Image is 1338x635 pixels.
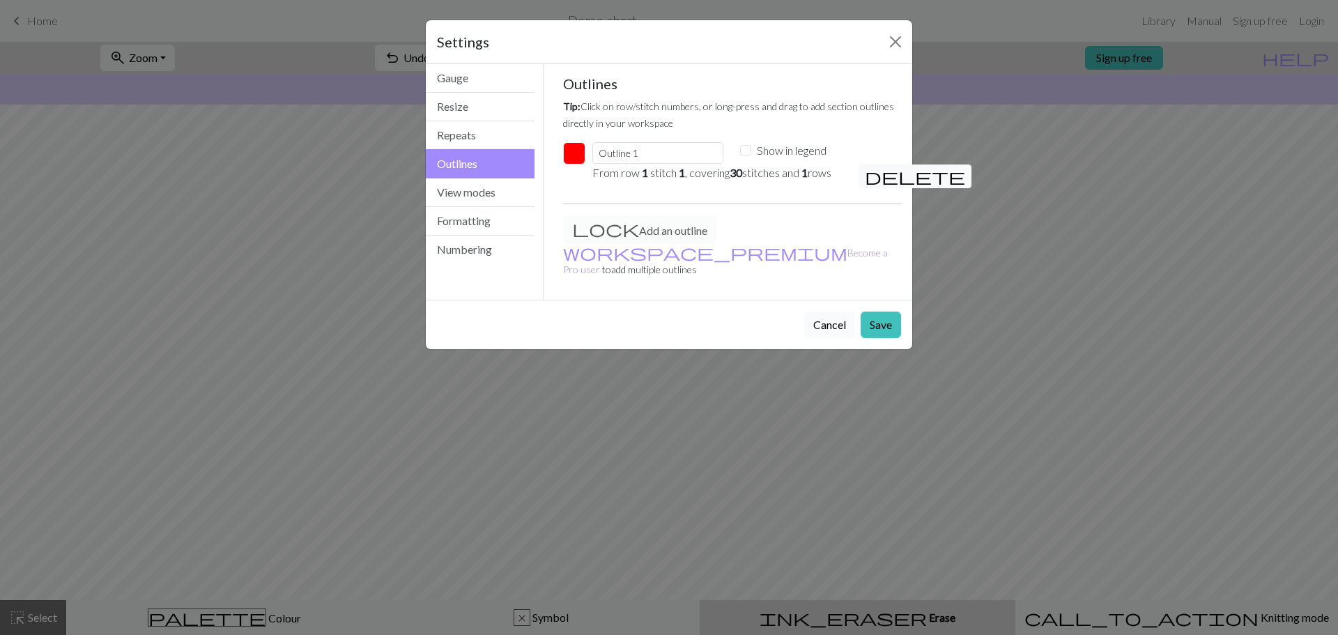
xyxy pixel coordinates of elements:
[679,166,685,179] em: 1
[563,243,847,262] span: workspace_premium
[426,121,535,150] button: Repeats
[426,149,535,178] button: Outlines
[426,178,535,207] button: View modes
[642,166,648,179] em: 1
[865,167,965,186] span: delete
[804,312,855,338] button: Cancel
[884,31,907,53] button: Close
[563,100,894,129] small: Click on row/stitch numbers, or long-press and drag to add section outlines directly in your work...
[426,93,535,121] button: Resize
[865,168,965,185] i: Remove outline
[563,100,580,112] em: Tip:
[730,166,742,179] em: 30
[592,165,842,181] p: From row stitch , covering stitches and rows
[801,166,808,179] em: 1
[563,75,902,92] h5: Outlines
[563,247,888,275] a: Become a Pro user
[426,236,535,263] button: Numbering
[426,64,535,93] button: Gauge
[859,165,971,188] button: Remove outline
[861,312,901,338] button: Save
[563,247,888,275] small: to add multiple outlines
[437,31,489,52] h5: Settings
[740,145,751,156] input: Show in legend
[426,207,535,236] button: Formatting
[757,142,826,159] label: Show in legend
